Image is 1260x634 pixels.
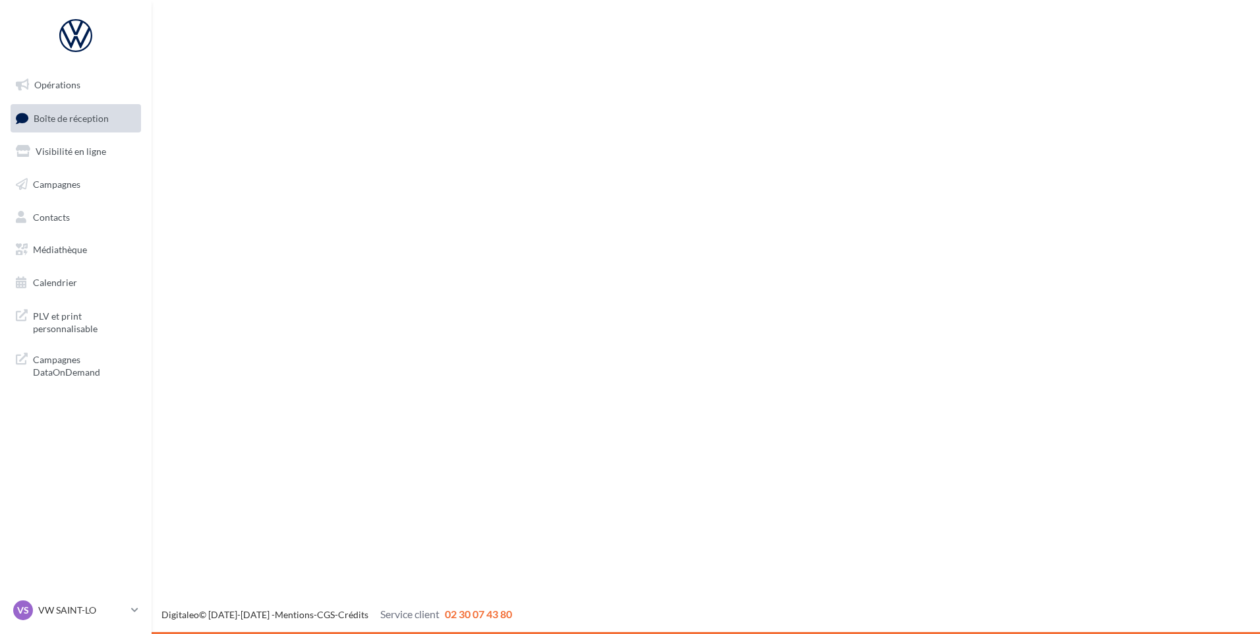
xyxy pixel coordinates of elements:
a: Mentions [275,609,314,620]
span: Opérations [34,79,80,90]
span: Campagnes DataOnDemand [33,351,136,379]
a: Calendrier [8,269,144,297]
a: Opérations [8,71,144,99]
span: Service client [380,608,440,620]
a: Boîte de réception [8,104,144,132]
span: Campagnes [33,179,80,190]
p: VW SAINT-LO [38,604,126,617]
span: Contacts [33,211,70,222]
a: CGS [317,609,335,620]
span: VS [17,604,29,617]
a: Médiathèque [8,236,144,264]
a: Contacts [8,204,144,231]
a: Digitaleo [161,609,199,620]
span: Médiathèque [33,244,87,255]
a: Campagnes DataOnDemand [8,345,144,384]
span: Visibilité en ligne [36,146,106,157]
a: PLV et print personnalisable [8,302,144,341]
span: © [DATE]-[DATE] - - - [161,609,512,620]
span: Boîte de réception [34,112,109,123]
span: PLV et print personnalisable [33,307,136,335]
a: VS VW SAINT-LO [11,598,141,623]
a: Crédits [338,609,368,620]
span: 02 30 07 43 80 [445,608,512,620]
a: Campagnes [8,171,144,198]
a: Visibilité en ligne [8,138,144,165]
span: Calendrier [33,277,77,288]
